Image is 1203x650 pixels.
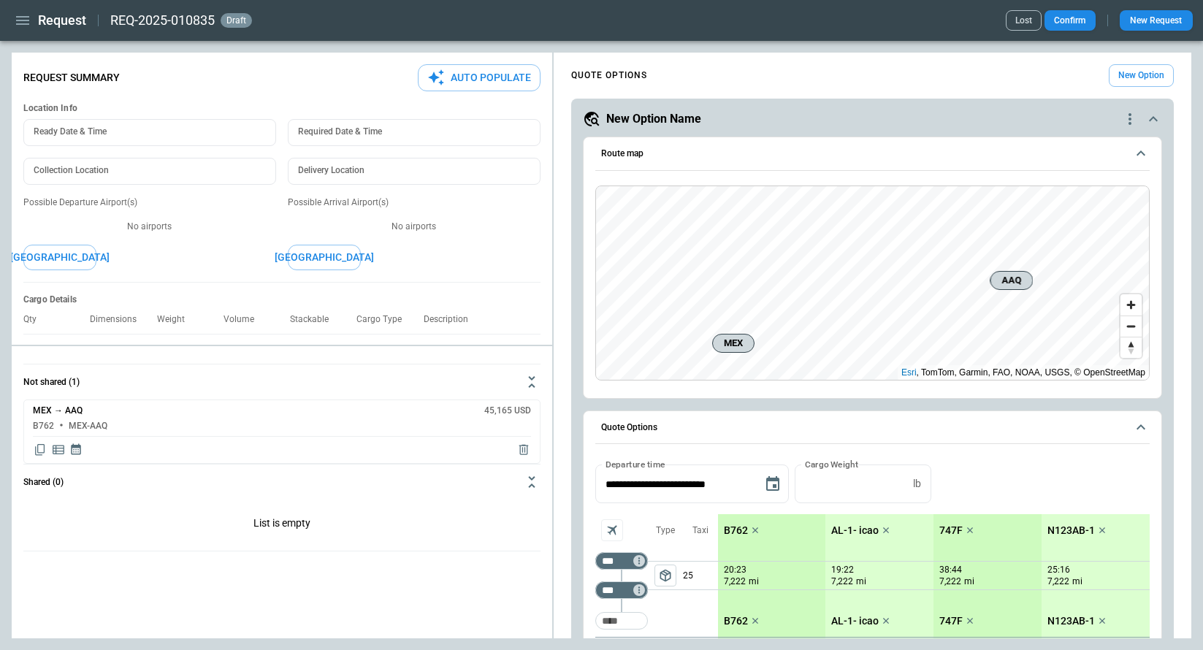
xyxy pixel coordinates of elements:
[654,565,676,586] button: left aligned
[33,421,54,431] h6: B762
[939,615,963,627] p: 747F
[724,524,748,537] p: B762
[749,576,759,588] p: mi
[23,364,541,399] button: Not shared (1)
[654,565,676,586] span: Type of sector
[288,221,541,233] p: No airports
[23,464,541,500] button: Shared (0)
[913,478,921,490] p: lb
[724,576,746,588] p: 7,222
[424,314,480,325] p: Description
[901,367,917,378] a: Esri
[606,458,665,470] label: Departure time
[23,500,541,551] p: List is empty
[595,552,648,570] div: Too short
[1047,615,1095,627] p: N123AB-1
[33,406,83,416] h6: MEX → AAQ
[601,423,657,432] h6: Quote Options
[1006,10,1042,31] button: Lost
[69,443,83,457] span: Display quote schedule
[38,12,86,29] h1: Request
[23,378,80,387] h6: Not shared (1)
[23,500,541,551] div: Not shared (1)
[964,576,974,588] p: mi
[23,478,64,487] h6: Shared (0)
[996,273,1026,288] span: AAQ
[683,562,718,589] p: 25
[601,519,623,541] span: Aircraft selection
[606,111,701,127] h5: New Option Name
[831,576,853,588] p: 7,222
[23,72,120,84] p: Request Summary
[110,12,215,29] h2: REQ-2025-010835
[831,565,854,576] p: 19:22
[23,196,276,209] p: Possible Departure Airport(s)
[596,186,1149,380] canvas: Map
[656,524,675,537] p: Type
[290,314,340,325] p: Stackable
[724,615,748,627] p: B762
[69,421,107,431] h6: MEX-AAQ
[1044,10,1096,31] button: Confirm
[1120,294,1142,316] button: Zoom in
[23,314,48,325] p: Qty
[224,15,249,26] span: draft
[1121,110,1139,128] div: quote-option-actions
[224,314,266,325] p: Volume
[1120,10,1193,31] button: New Request
[805,458,858,470] label: Cargo Weight
[157,314,196,325] p: Weight
[595,612,648,630] div: Too short
[583,110,1162,128] button: New Option Namequote-option-actions
[758,470,787,499] button: Choose date, selected date is Aug 11, 2025
[90,314,148,325] p: Dimensions
[831,615,879,627] p: AL-1- icao
[939,565,962,576] p: 38:44
[23,245,96,270] button: [GEOGRAPHIC_DATA]
[288,245,361,270] button: [GEOGRAPHIC_DATA]
[856,576,866,588] p: mi
[719,336,748,351] span: MEX
[595,411,1150,445] button: Quote Options
[1047,576,1069,588] p: 7,222
[23,294,541,305] h6: Cargo Details
[595,137,1150,171] button: Route map
[33,443,47,457] span: Copy quote content
[692,524,709,537] p: Taxi
[356,314,413,325] p: Cargo Type
[595,581,648,599] div: Too short
[601,149,643,158] h6: Route map
[939,576,961,588] p: 7,222
[23,399,541,464] div: Not shared (1)
[571,72,647,79] h4: QUOTE OPTIONS
[939,524,963,537] p: 747F
[1072,576,1082,588] p: mi
[418,64,541,91] button: Auto Populate
[1120,337,1142,358] button: Reset bearing to north
[23,221,276,233] p: No airports
[1047,565,1070,576] p: 25:16
[658,568,673,583] span: package_2
[1047,524,1095,537] p: N123AB-1
[51,443,66,457] span: Display detailed quote content
[516,443,531,457] span: Delete quote
[901,365,1145,380] div: , TomTom, Garmin, FAO, NOAA, USGS, © OpenStreetMap
[1109,64,1174,87] button: New Option
[724,565,746,576] p: 20:23
[1120,316,1142,337] button: Zoom out
[484,406,531,416] h6: 45,165 USD
[23,103,541,114] h6: Location Info
[288,196,541,209] p: Possible Arrival Airport(s)
[831,524,879,537] p: AL-1- icao
[595,186,1150,381] div: Route map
